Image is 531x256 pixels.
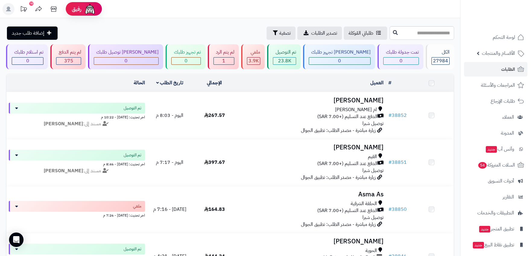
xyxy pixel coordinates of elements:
span: 27984 [433,57,448,64]
span: العملاء [502,113,514,121]
span: اليوم - 8:03 م [156,112,183,119]
img: ai-face.png [84,3,96,15]
span: 0 [125,57,128,64]
span: 23.8K [278,57,291,64]
span: الطلبات [501,65,515,73]
span: طلبات الإرجاع [491,97,515,105]
span: 397.67 [204,159,225,166]
span: 164.83 [204,206,225,213]
a: الطلبات [464,62,527,76]
span: زيارة مباشرة - مصدر الطلب: تطبيق الجوال [301,221,376,228]
a: لم يتم الدفع 375 [49,44,87,69]
span: اليوم - 7:17 م [156,159,183,166]
span: الدفع عند التسليم (+7.00 SAR) [317,160,378,167]
a: تاريخ الطلب [156,79,184,86]
span: 3.9K [248,57,259,64]
span: توصيل شبرا [362,167,384,174]
span: تم التوصيل [124,105,141,111]
span: تم التوصيل [124,246,141,252]
div: لم يتم الرد [213,49,234,56]
a: تطبيق المتجرجديد [464,222,527,236]
span: زيارة مباشرة - مصدر الطلب: تطبيق الجوال [301,127,376,134]
span: الأقسام والمنتجات [482,49,515,58]
div: مسند إلى: [4,120,150,127]
div: اخر تحديث: [DATE] - 8:46 م [9,161,145,167]
span: السلات المتروكة [478,161,515,169]
strong: [PERSON_NAME] [44,120,83,127]
span: 0 [338,57,341,64]
a: # [388,79,391,86]
span: # [388,159,392,166]
span: طلباتي المُوكلة [349,30,373,37]
a: وآتس آبجديد [464,142,527,156]
a: تم استلام طلبك 0 [5,44,49,69]
span: التطبيقات والخدمات [477,209,514,217]
span: التقارير [503,193,514,201]
a: العملاء [464,110,527,124]
span: # [388,112,392,119]
a: أدوات التسويق [464,174,527,188]
span: 0 [185,57,188,64]
span: تطبيق نقاط البيع [472,241,514,249]
div: ملغي [247,49,260,56]
a: تصدير الطلبات [297,27,342,40]
a: العميل [370,79,384,86]
div: 375 [56,58,81,64]
div: 23753 [273,58,296,64]
span: تطبيق المتجر [479,225,514,233]
span: جديد [479,226,490,233]
span: 0 [26,57,29,64]
a: #38851 [388,159,407,166]
a: تم تجهيز طلبك 0 [164,44,206,69]
span: القيم [368,153,377,160]
div: 0 [94,58,158,64]
a: تحديثات المنصة [16,3,31,17]
a: #38852 [388,112,407,119]
div: مسند إلى: [4,167,150,174]
span: ملغي [133,203,141,209]
h3: [PERSON_NAME] [239,238,383,245]
div: اخر تحديث: [DATE] - 7:26 م [9,212,145,218]
span: 267.57 [204,112,225,119]
a: المراجعات والأسئلة [464,78,527,92]
a: #38850 [388,206,407,213]
a: لوحة التحكم [464,30,527,45]
span: إضافة طلب جديد [12,30,44,37]
span: الحلقة الشرقية [351,200,377,207]
a: المدونة [464,126,527,140]
span: 375 [64,57,73,64]
span: المدونة [501,129,514,137]
span: توصيل شبرا [362,214,384,221]
a: ملغي 3.9K [240,44,266,69]
span: لوحة التحكم [493,33,515,42]
span: الحوية [365,247,377,254]
div: لم يتم الدفع [56,49,81,56]
span: الدفع عند التسليم (+7.00 SAR) [317,113,378,120]
a: [PERSON_NAME] تجهيز طلبك 0 [302,44,376,69]
a: التطبيقات والخدمات [464,206,527,220]
div: 0 [309,58,370,64]
div: Open Intercom Messenger [9,233,24,247]
div: 1 [214,58,234,64]
h3: [PERSON_NAME] [239,144,383,151]
span: # [388,206,392,213]
span: 0 [400,57,403,64]
a: تم التوصيل 23.8K [266,44,302,69]
span: جديد [486,146,497,153]
span: توصيل شبرا [362,120,384,127]
div: اخر تحديث: [DATE] - 10:22 م [9,114,145,120]
span: ام [PERSON_NAME] [335,106,377,113]
div: الكل [431,49,450,56]
span: تم التوصيل [124,152,141,158]
span: زيارة مباشرة - مصدر الطلب: تطبيق الجوال [301,174,376,181]
a: لم يتم الرد 1 [207,44,240,69]
span: وآتس آب [485,145,514,153]
span: رفيق [72,5,81,13]
a: طلباتي المُوكلة [344,27,387,40]
a: السلات المتروكة54 [464,158,527,172]
span: تصدير الطلبات [311,30,337,37]
a: الكل27984 [425,44,455,69]
div: 0 [384,58,418,64]
span: المراجعات والأسئلة [481,81,515,89]
a: [PERSON_NAME] توصيل طلبك 0 [87,44,164,69]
